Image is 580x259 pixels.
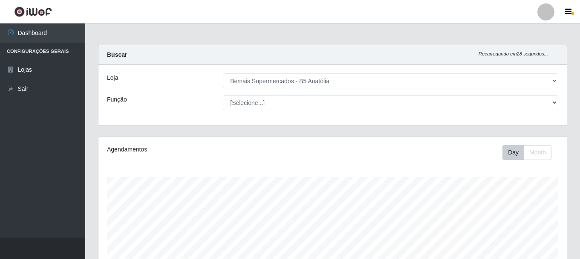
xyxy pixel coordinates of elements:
[479,51,548,56] i: Recarregando em 28 segundos...
[502,145,558,160] div: Toolbar with button groups
[524,145,551,160] button: Month
[107,95,127,104] label: Função
[107,51,127,58] strong: Buscar
[107,145,288,154] div: Agendamentos
[14,6,52,17] img: CoreUI Logo
[502,145,551,160] div: First group
[107,73,118,82] label: Loja
[502,145,524,160] button: Day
